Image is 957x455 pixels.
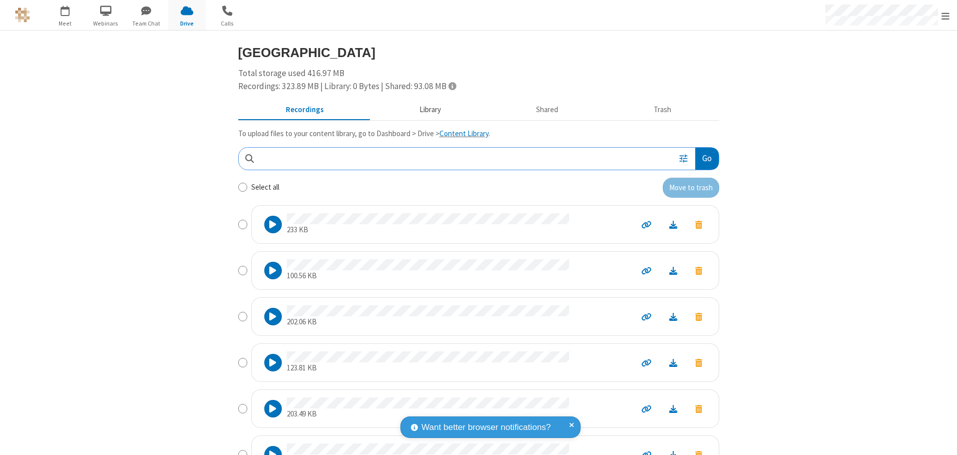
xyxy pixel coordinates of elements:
[287,316,569,328] p: 202.06 KB
[87,19,125,28] span: Webinars
[686,356,711,369] button: Move to trash
[287,270,569,282] p: 100.56 KB
[168,19,206,28] span: Drive
[439,129,489,138] a: Content Library
[238,46,719,60] h3: [GEOGRAPHIC_DATA]
[686,402,711,415] button: Move to trash
[695,148,718,170] button: Go
[489,101,606,120] button: Shared during meetings
[128,19,165,28] span: Team Chat
[606,101,719,120] button: Trash
[686,218,711,231] button: Move to trash
[660,357,686,368] a: Download file
[663,178,719,198] button: Move to trash
[251,182,279,193] label: Select all
[238,80,719,93] div: Recordings: 323.89 MB | Library: 0 Bytes | Shared: 93.08 MB
[287,408,569,420] p: 203.49 KB
[238,101,372,120] button: Recorded meetings
[421,421,551,434] span: Want better browser notifications?
[660,219,686,230] a: Download file
[287,224,569,236] p: 233 KB
[686,310,711,323] button: Move to trash
[287,362,569,374] p: 123.81 KB
[238,67,719,93] div: Total storage used 416.97 MB
[686,264,711,277] button: Move to trash
[660,265,686,276] a: Download file
[47,19,84,28] span: Meet
[209,19,246,28] span: Calls
[371,101,489,120] button: Content library
[660,403,686,414] a: Download file
[238,128,719,140] p: To upload files to your content library, go to Dashboard > Drive > .
[660,311,686,322] a: Download file
[15,8,30,23] img: QA Selenium DO NOT DELETE OR CHANGE
[448,82,456,90] span: Totals displayed include files that have been moved to the trash.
